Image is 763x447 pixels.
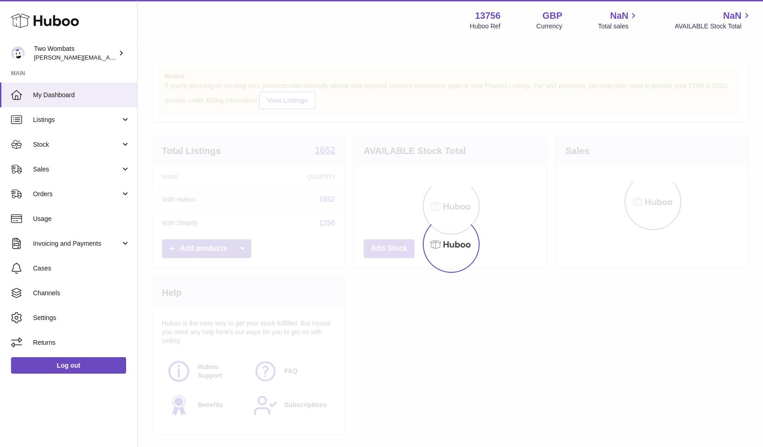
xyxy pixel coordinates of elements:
[475,10,501,22] strong: 13756
[723,10,741,22] span: NaN
[33,289,130,298] span: Channels
[34,44,116,62] div: Two Wombats
[34,54,233,61] span: [PERSON_NAME][EMAIL_ADDRESS][PERSON_NAME][DOMAIN_NAME]
[33,165,121,174] span: Sales
[536,22,563,31] div: Currency
[598,10,639,31] a: NaN Total sales
[610,10,628,22] span: NaN
[33,215,130,223] span: Usage
[33,91,130,99] span: My Dashboard
[675,22,752,31] span: AVAILABLE Stock Total
[11,46,25,60] img: philip.carroll@twowombats.com
[598,22,639,31] span: Total sales
[33,314,130,322] span: Settings
[470,22,501,31] div: Huboo Ref
[11,357,126,374] a: Log out
[33,140,121,149] span: Stock
[33,338,130,347] span: Returns
[33,264,130,273] span: Cases
[675,10,752,31] a: NaN AVAILABLE Stock Total
[33,190,121,199] span: Orders
[542,10,562,22] strong: GBP
[33,239,121,248] span: Invoicing and Payments
[33,116,121,124] span: Listings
